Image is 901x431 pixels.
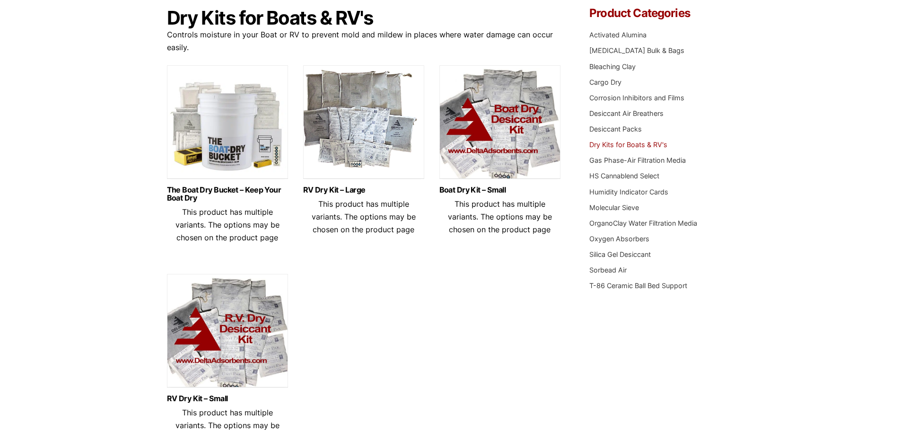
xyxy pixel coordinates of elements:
span: This product has multiple variants. The options may be chosen on the product page [312,199,416,234]
a: Desiccant Packs [589,125,642,133]
span: This product has multiple variants. The options may be chosen on the product page [448,199,552,234]
p: Controls moisture in your Boat or RV to prevent mold and mildew in places where water damage can ... [167,28,561,54]
a: Silica Gel Desiccant [589,250,651,258]
a: Boat Dry Kit – Small [439,186,560,194]
h4: Product Categories [589,8,734,19]
h1: Dry Kits for Boats & RV's [167,8,561,28]
a: Corrosion Inhibitors and Films [589,94,684,102]
a: Gas Phase-Air Filtration Media [589,156,686,164]
a: Oxygen Absorbers [589,235,649,243]
img: The Boat Dry Bucket [167,65,288,184]
a: Humidity Indicator Cards [589,188,668,196]
a: Desiccant Air Breathers [589,109,664,117]
span: This product has multiple variants. The options may be chosen on the product page [175,207,280,242]
a: Dry Kits for Boats & RV's [589,141,667,149]
a: Sorbead Air [589,266,627,274]
a: HS Cannablend Select [589,172,659,180]
a: T-86 Ceramic Ball Bed Support [589,281,687,290]
a: The Boat Dry Bucket – Keep Your Boat Dry [167,186,288,202]
a: Molecular Sieve [589,203,639,211]
a: RV Dry Kit – Small [167,395,288,403]
a: Activated Alumina [589,31,647,39]
a: Cargo Dry [589,78,621,86]
a: OrganoClay Water Filtration Media [589,219,697,227]
a: Bleaching Clay [589,62,636,70]
a: RV Dry Kit – Large [303,186,424,194]
a: [MEDICAL_DATA] Bulk & Bags [589,46,684,54]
